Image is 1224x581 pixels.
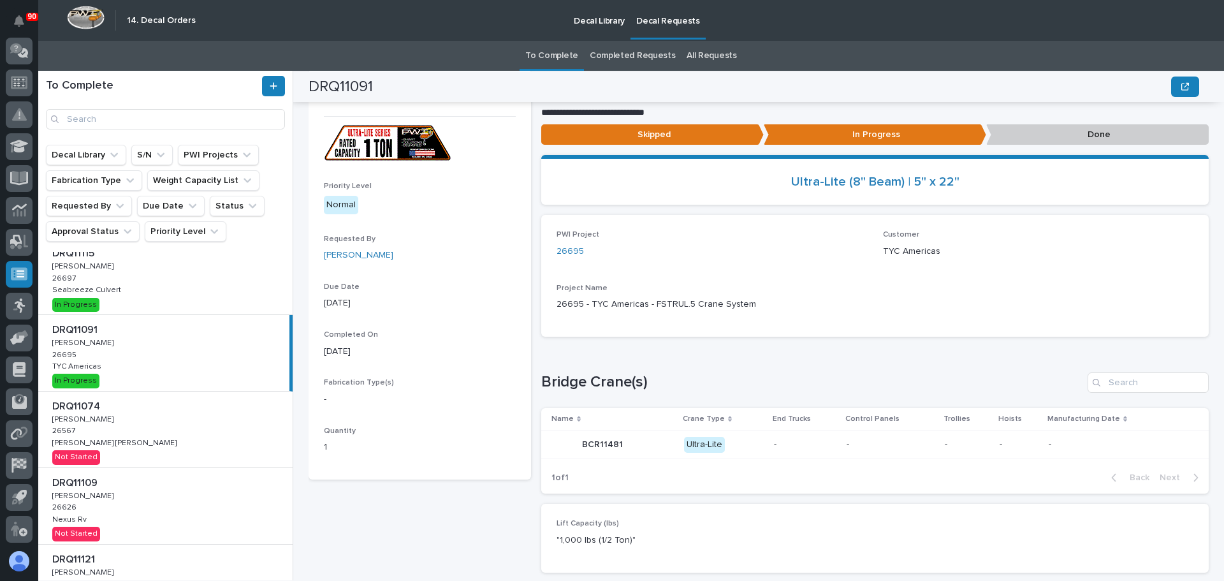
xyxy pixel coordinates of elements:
span: Back [1122,472,1149,483]
a: DRQ11109DRQ11109 [PERSON_NAME][PERSON_NAME] 2662626626 Nexus RvNexus Rv Not Started [38,468,293,545]
tr: BCR11481BCR11481 Ultra-Lite----- [541,430,1209,459]
p: [PERSON_NAME] [52,413,116,424]
a: To Complete [525,41,578,71]
p: Done [986,124,1209,145]
a: Ultra-Lite (8" Beam) | 5" x 22" [791,174,959,189]
p: [PERSON_NAME] [52,489,116,501]
p: Control Panels [845,412,900,426]
button: Notifications [6,8,33,34]
p: Trollies [943,412,970,426]
a: DRQ11091DRQ11091 [PERSON_NAME][PERSON_NAME] 2669526695 TYC AmericasTYC Americas In Progress [38,315,293,392]
div: In Progress [52,298,99,312]
span: Quantity [324,427,356,435]
div: Not Started [52,527,100,541]
p: 26697 [52,272,78,283]
div: Not Started [52,450,100,464]
span: Priority Level [324,182,372,190]
h2: 14. Decal Orders [127,15,196,26]
div: In Progress [52,374,99,388]
img: Workspace Logo [67,6,105,29]
p: 1 of 1 [541,462,579,494]
p: 1 [324,441,516,454]
div: Notifications90 [16,15,33,36]
p: [PERSON_NAME] [PERSON_NAME] [52,436,179,448]
input: Search [46,109,285,129]
button: Decal Library [46,145,126,165]
p: [PERSON_NAME] [52,260,116,271]
p: End Trucks [773,412,811,426]
p: - [1049,439,1188,450]
a: [PERSON_NAME] [324,249,393,262]
input: Search [1088,372,1209,393]
div: Normal [324,196,358,214]
button: users-avatar [6,548,33,575]
button: Fabrication Type [46,170,142,191]
button: Requested By [46,196,132,216]
p: [DATE] [324,297,516,310]
a: All Requests [687,41,736,71]
button: Next [1155,472,1209,483]
span: Due Date [324,283,360,291]
p: 26695 [52,348,79,360]
p: DRQ11121 [52,551,98,566]
span: Requested By [324,235,375,243]
p: "1,000 lbs (1/2 Ton)" [557,534,759,547]
div: Ultra-Lite [684,437,725,453]
a: 26695 [557,245,584,258]
p: - [774,439,836,450]
p: Skipped [541,124,764,145]
a: DRQ11074DRQ11074 [PERSON_NAME][PERSON_NAME] 2656726567 [PERSON_NAME] [PERSON_NAME][PERSON_NAME] [... [38,392,293,468]
p: Seabreeze Culvert [52,283,124,295]
span: Lift Capacity (lbs) [557,520,619,527]
p: DRQ11074 [52,398,103,413]
button: Status [210,196,265,216]
p: TYC Americas [52,360,104,371]
p: BCR11481 [582,437,625,450]
h2: DRQ11091 [309,78,373,96]
span: Customer [883,231,919,239]
p: - [1000,439,1039,450]
a: DRQ11115DRQ11115 [PERSON_NAME][PERSON_NAME] 2669726697 Seabreeze CulvertSeabreeze Culvert In Prog... [38,239,293,315]
p: - [945,439,989,450]
p: DRQ11091 [52,321,100,336]
p: - [847,439,935,450]
button: Back [1101,472,1155,483]
button: Weight Capacity List [147,170,259,191]
p: 26567 [52,424,78,436]
p: TYC Americas [883,245,1194,258]
p: 90 [28,12,36,21]
p: In Progress [764,124,986,145]
span: Fabrication Type(s) [324,379,394,386]
p: - [324,393,516,406]
p: Name [551,412,574,426]
p: Hoists [998,412,1022,426]
h1: Bridge Crane(s) [541,373,1082,392]
span: Project Name [557,284,608,292]
p: 26695 - TYC Americas - FSTRUL.5 Crane System [557,298,1193,311]
p: [PERSON_NAME] [52,336,116,348]
p: DRQ11115 [52,245,97,260]
p: Manufacturing Date [1047,412,1120,426]
span: Completed On [324,331,378,339]
p: DRQ11109 [52,474,100,489]
p: [DATE] [324,345,516,358]
p: Crane Type [683,412,725,426]
p: 26626 [52,501,79,512]
span: Next [1160,472,1188,483]
button: Priority Level [145,221,226,242]
h1: To Complete [46,79,259,93]
button: Due Date [137,196,205,216]
button: PWI Projects [178,145,259,165]
p: [PERSON_NAME] [52,566,116,577]
img: h_pVPHzEE7fFQNymWsI0T3xO24fNWdHg1mlKyhCiXm8 [324,124,451,161]
a: Completed Requests [590,41,675,71]
button: S/N [131,145,173,165]
button: Approval Status [46,221,140,242]
span: PWI Project [557,231,599,239]
p: Nexus Rv [52,513,89,524]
